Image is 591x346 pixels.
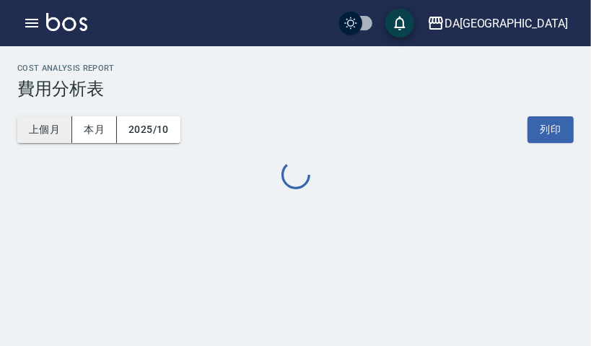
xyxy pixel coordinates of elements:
[72,116,117,143] button: 本月
[17,79,574,99] h3: 費用分析表
[46,13,87,31] img: Logo
[17,116,72,143] button: 上個月
[421,9,574,38] button: DA[GEOGRAPHIC_DATA]
[527,116,574,143] button: 列印
[445,14,568,33] div: DA[GEOGRAPHIC_DATA]
[117,116,180,143] button: 2025/10
[17,64,574,73] h2: Cost analysis Report
[385,9,414,38] button: save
